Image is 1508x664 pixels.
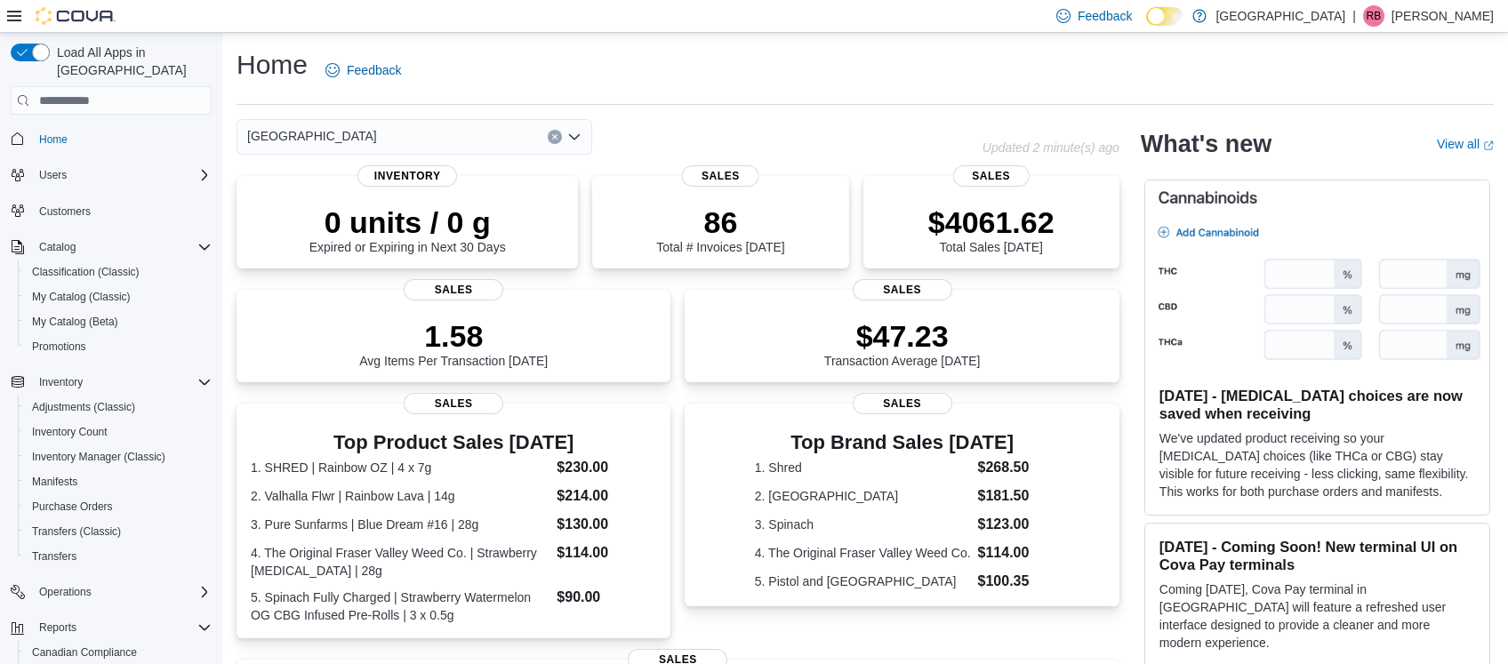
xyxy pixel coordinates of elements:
[978,571,1050,592] dd: $100.35
[25,521,212,542] span: Transfers (Classic)
[32,129,75,150] a: Home
[32,372,212,393] span: Inventory
[359,318,548,368] div: Avg Items Per Transaction [DATE]
[824,318,981,368] div: Transaction Average [DATE]
[32,236,83,258] button: Catalog
[755,487,971,505] dt: 2. [GEOGRAPHIC_DATA]
[32,400,135,414] span: Adjustments (Classic)
[25,311,125,332] a: My Catalog (Beta)
[32,475,77,489] span: Manifests
[682,165,758,187] span: Sales
[557,542,656,564] dd: $114.00
[357,165,457,187] span: Inventory
[978,457,1050,478] dd: $268.50
[32,549,76,564] span: Transfers
[1363,5,1384,27] div: Ruby Bressan
[25,261,212,283] span: Classification (Classic)
[39,132,68,147] span: Home
[755,544,971,562] dt: 4. The Original Fraser Valley Weed Co.
[32,201,98,222] a: Customers
[32,500,113,514] span: Purchase Orders
[18,420,219,444] button: Inventory Count
[1159,429,1475,500] p: We've updated product receiving so your [MEDICAL_DATA] choices (like THCa or CBG) stay visible fo...
[557,514,656,535] dd: $130.00
[4,235,219,260] button: Catalog
[983,140,1119,155] p: Updated 2 minute(s) ago
[1215,5,1345,27] p: [GEOGRAPHIC_DATA]
[18,444,219,469] button: Inventory Manager (Classic)
[25,421,115,443] a: Inventory Count
[1159,580,1475,652] p: Coming [DATE], Cova Pay terminal in [GEOGRAPHIC_DATA] will feature a refreshed user interface des...
[247,125,377,147] span: [GEOGRAPHIC_DATA]
[237,47,308,83] h1: Home
[32,581,99,603] button: Operations
[1146,26,1147,27] span: Dark Mode
[25,546,84,567] a: Transfers
[309,204,506,240] p: 0 units / 0 g
[928,204,1055,254] div: Total Sales [DATE]
[32,617,84,638] button: Reports
[39,585,92,599] span: Operations
[928,204,1055,240] p: $4061.62
[32,127,212,149] span: Home
[1437,137,1494,151] a: View allExternal link
[25,546,212,567] span: Transfers
[567,130,582,144] button: Open list of options
[557,587,656,608] dd: $90.00
[32,164,74,186] button: Users
[25,496,120,517] a: Purchase Orders
[359,318,548,354] p: 1.58
[18,544,219,569] button: Transfers
[347,61,401,79] span: Feedback
[18,334,219,359] button: Promotions
[1146,7,1183,26] input: Dark Mode
[1159,387,1475,422] h3: [DATE] - [MEDICAL_DATA] choices are now saved when receiving
[1159,538,1475,573] h3: [DATE] - Coming Soon! New terminal UI on Cova Pay terminals
[318,52,408,88] a: Feedback
[978,485,1050,507] dd: $181.50
[32,265,140,279] span: Classification (Classic)
[25,286,138,308] a: My Catalog (Classic)
[656,204,784,240] p: 86
[251,544,549,580] dt: 4. The Original Fraser Valley Weed Co. | Strawberry [MEDICAL_DATA] | 28g
[25,421,212,443] span: Inventory Count
[25,396,142,418] a: Adjustments (Classic)
[1352,5,1356,27] p: |
[50,44,212,79] span: Load All Apps in [GEOGRAPHIC_DATA]
[25,396,212,418] span: Adjustments (Classic)
[39,375,83,389] span: Inventory
[755,572,971,590] dt: 5. Pistol and [GEOGRAPHIC_DATA]
[251,487,549,505] dt: 2. Valhalla Flwr | Rainbow Lava | 14g
[404,393,503,414] span: Sales
[32,617,212,638] span: Reports
[39,204,91,219] span: Customers
[25,446,212,468] span: Inventory Manager (Classic)
[755,516,971,533] dt: 3. Spinach
[755,432,1050,453] h3: Top Brand Sales [DATE]
[25,336,93,357] a: Promotions
[36,7,116,25] img: Cova
[548,130,562,144] button: Clear input
[18,260,219,284] button: Classification (Classic)
[32,372,90,393] button: Inventory
[251,459,549,476] dt: 1. SHRED | Rainbow OZ | 4 x 7g
[557,485,656,507] dd: $214.00
[251,516,549,533] dt: 3. Pure Sunfarms | Blue Dream #16 | 28g
[953,165,1030,187] span: Sales
[25,642,212,663] span: Canadian Compliance
[18,519,219,544] button: Transfers (Classic)
[557,457,656,478] dd: $230.00
[25,471,84,492] a: Manifests
[25,336,212,357] span: Promotions
[18,395,219,420] button: Adjustments (Classic)
[32,290,131,304] span: My Catalog (Classic)
[32,581,212,603] span: Operations
[39,620,76,635] span: Reports
[25,311,212,332] span: My Catalog (Beta)
[25,642,144,663] a: Canadian Compliance
[25,521,128,542] a: Transfers (Classic)
[853,393,952,414] span: Sales
[39,168,67,182] span: Users
[824,318,981,354] p: $47.23
[25,471,212,492] span: Manifests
